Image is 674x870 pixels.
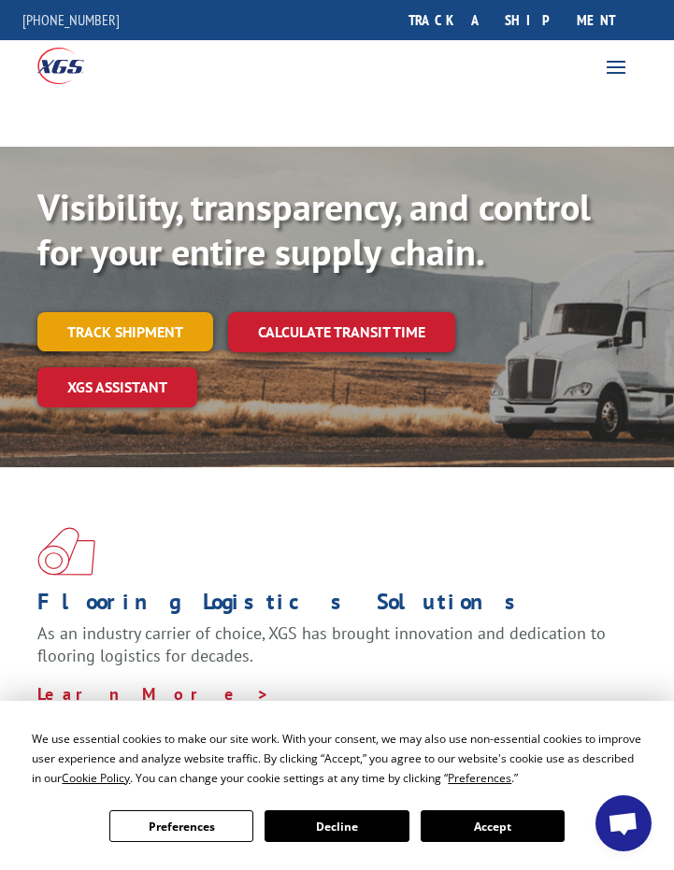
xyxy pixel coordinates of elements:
a: Learn More > [37,683,270,705]
a: [PHONE_NUMBER] [22,10,120,29]
a: XGS ASSISTANT [37,367,197,407]
button: Preferences [109,810,253,842]
span: Cookie Policy [62,770,130,786]
a: Track shipment [37,312,213,351]
button: Accept [421,810,565,842]
button: Decline [265,810,409,842]
span: Preferences [448,770,511,786]
img: xgs-icon-total-supply-chain-intelligence-red [37,527,95,576]
a: Calculate transit time [228,312,455,352]
span: As an industry carrier of choice, XGS has brought innovation and dedication to flooring logistics... [37,622,606,666]
a: Open chat [595,795,652,851]
div: We use essential cookies to make our site work. With your consent, we may also use non-essential ... [32,729,641,788]
b: Visibility, transparency, and control for your entire supply chain. [37,182,591,276]
h1: Flooring Logistics Solutions [37,591,623,622]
